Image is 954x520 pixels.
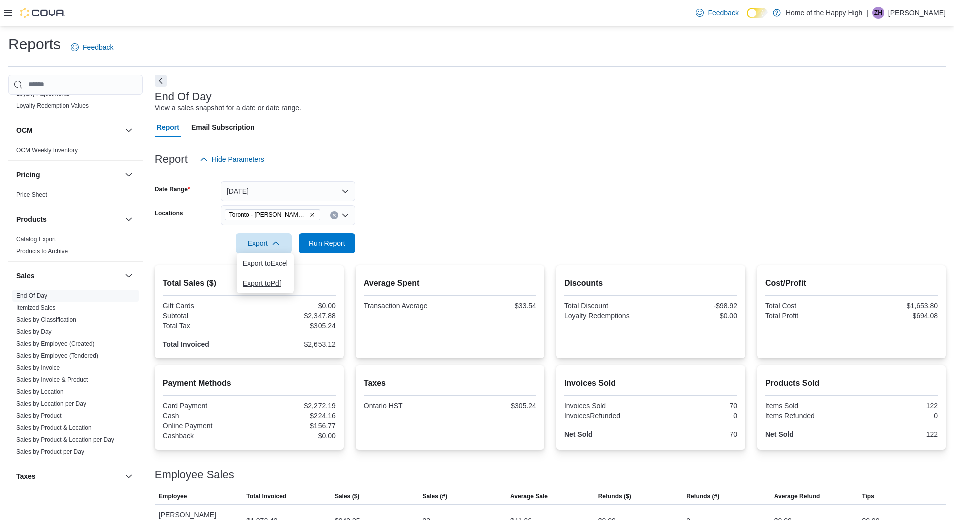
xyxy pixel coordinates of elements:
[888,7,946,19] p: [PERSON_NAME]
[16,247,68,255] span: Products to Archive
[163,422,247,430] div: Online Payment
[16,340,95,347] a: Sales by Employee (Created)
[123,169,135,181] button: Pricing
[653,412,737,420] div: 0
[8,34,61,54] h1: Reports
[16,236,56,243] a: Catalog Export
[196,149,268,169] button: Hide Parameters
[564,377,737,389] h2: Invoices Sold
[872,7,884,19] div: Zachary Haire
[16,376,88,383] a: Sales by Invoice & Product
[8,88,143,116] div: Loyalty
[16,102,89,109] a: Loyalty Redemption Values
[423,492,447,500] span: Sales (#)
[159,492,187,500] span: Employee
[16,170,40,180] h3: Pricing
[237,253,294,273] button: Export toExcel
[510,492,548,500] span: Average Sale
[83,42,113,52] span: Feedback
[16,364,60,372] span: Sales by Invoice
[16,191,47,198] a: Price Sheet
[251,402,336,410] div: $2,272.19
[765,312,850,320] div: Total Profit
[16,448,84,455] a: Sales by Product per Day
[364,402,448,410] div: Ontario HST
[564,430,593,438] strong: Net Sold
[16,471,121,481] button: Taxes
[16,424,92,432] span: Sales by Product & Location
[708,8,738,18] span: Feedback
[163,377,336,389] h2: Payment Methods
[16,214,47,224] h3: Products
[16,125,33,135] h3: OCM
[853,302,938,310] div: $1,653.80
[8,233,143,261] div: Products
[123,470,135,482] button: Taxes
[163,432,247,440] div: Cashback
[765,402,850,410] div: Items Sold
[747,8,768,18] input: Dark Mode
[251,432,336,440] div: $0.00
[309,238,345,248] span: Run Report
[16,125,121,135] button: OCM
[163,322,247,330] div: Total Tax
[16,146,78,154] span: OCM Weekly Inventory
[155,153,188,165] h3: Report
[309,212,315,218] button: Remove Toronto - Danforth Ave - Friendly Stranger from selection in this group
[452,402,536,410] div: $305.24
[853,402,938,410] div: 122
[364,377,536,389] h2: Taxes
[251,422,336,430] div: $156.77
[236,233,292,253] button: Export
[653,302,737,310] div: -$98.92
[8,144,143,160] div: OCM
[686,492,719,500] span: Refunds (#)
[16,436,114,444] span: Sales by Product & Location per Day
[598,492,631,500] span: Refunds ($)
[765,430,794,438] strong: Net Sold
[853,430,938,438] div: 122
[16,102,89,110] span: Loyalty Redemption Values
[243,279,288,287] span: Export to Pdf
[237,273,294,293] button: Export toPdf
[251,340,336,348] div: $2,653.12
[225,209,320,220] span: Toronto - Danforth Ave - Friendly Stranger
[16,292,47,299] a: End Of Day
[16,214,121,224] button: Products
[16,271,121,281] button: Sales
[155,75,167,87] button: Next
[853,412,938,420] div: 0
[163,340,209,348] strong: Total Invoiced
[564,402,649,410] div: Invoices Sold
[364,302,448,310] div: Transaction Average
[16,328,52,336] span: Sales by Day
[16,316,76,323] a: Sales by Classification
[874,7,882,19] span: ZH
[191,117,255,137] span: Email Subscription
[20,8,65,18] img: Cova
[16,248,68,255] a: Products to Archive
[163,402,247,410] div: Card Payment
[564,277,737,289] h2: Discounts
[16,304,56,311] a: Itemized Sales
[155,103,301,113] div: View a sales snapshot for a date or date range.
[16,364,60,371] a: Sales by Invoice
[251,322,336,330] div: $305.24
[16,448,84,456] span: Sales by Product per Day
[16,412,62,420] span: Sales by Product
[16,328,52,335] a: Sales by Day
[653,402,737,410] div: 70
[155,209,183,217] label: Locations
[16,352,98,360] span: Sales by Employee (Tendered)
[163,277,336,289] h2: Total Sales ($)
[335,492,359,500] span: Sales ($)
[16,412,62,419] a: Sales by Product
[8,189,143,205] div: Pricing
[853,312,938,320] div: $694.08
[452,302,536,310] div: $33.54
[16,352,98,359] a: Sales by Employee (Tendered)
[155,91,212,103] h3: End Of Day
[123,270,135,282] button: Sales
[564,412,649,420] div: InvoicesRefunded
